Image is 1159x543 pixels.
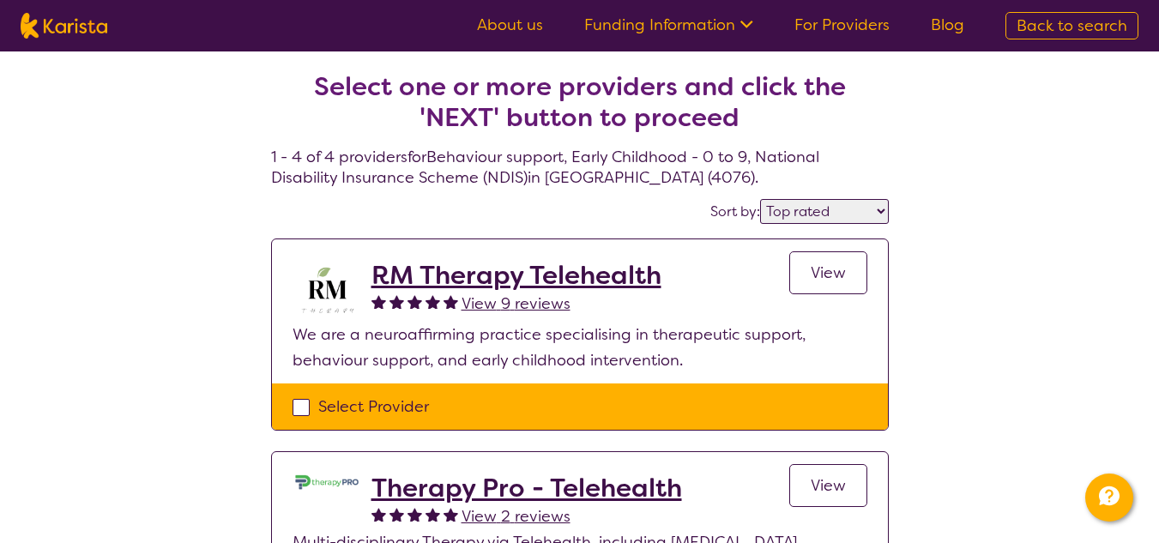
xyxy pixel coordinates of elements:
[1085,474,1133,522] button: Channel Menu
[444,294,458,309] img: fullstar
[371,294,386,309] img: fullstar
[293,473,361,492] img: lehxprcbtunjcwin5sb4.jpg
[584,15,753,35] a: Funding Information
[293,260,361,322] img: b3hjthhf71fnbidirs13.png
[462,293,570,314] span: View 9 reviews
[389,294,404,309] img: fullstar
[292,71,868,133] h2: Select one or more providers and click the 'NEXT' button to proceed
[477,15,543,35] a: About us
[462,504,570,529] a: View 2 reviews
[1017,15,1127,36] span: Back to search
[407,507,422,522] img: fullstar
[371,507,386,522] img: fullstar
[462,506,570,527] span: View 2 reviews
[389,507,404,522] img: fullstar
[1005,12,1138,39] a: Back to search
[371,260,661,291] a: RM Therapy Telehealth
[444,507,458,522] img: fullstar
[789,464,867,507] a: View
[931,15,964,35] a: Blog
[710,202,760,220] label: Sort by:
[371,473,682,504] a: Therapy Pro - Telehealth
[426,507,440,522] img: fullstar
[407,294,422,309] img: fullstar
[794,15,890,35] a: For Providers
[21,13,107,39] img: Karista logo
[789,251,867,294] a: View
[271,30,889,188] h4: 1 - 4 of 4 providers for Behaviour support , Early Childhood - 0 to 9 , National Disability Insur...
[462,291,570,317] a: View 9 reviews
[811,262,846,283] span: View
[293,322,867,373] p: We are a neuroaffirming practice specialising in therapeutic support, behaviour support, and earl...
[811,475,846,496] span: View
[426,294,440,309] img: fullstar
